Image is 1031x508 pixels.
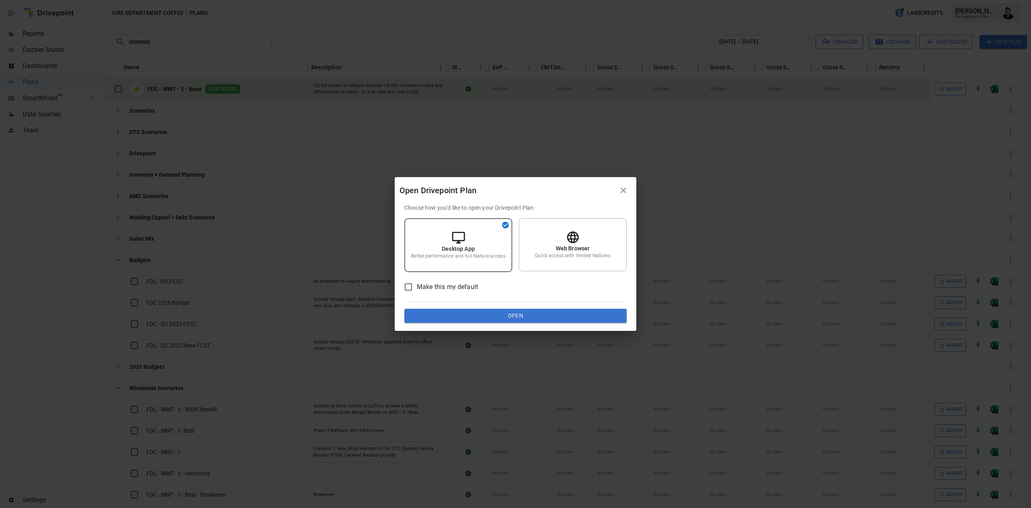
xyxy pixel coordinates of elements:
[404,309,627,323] button: Open
[400,184,615,197] div: Open Drivepoint Plan
[404,204,627,212] p: Choose how you'd like to open your Drivepoint Plan
[417,282,478,292] span: Make this my default
[442,245,475,253] p: Desktop App
[411,253,505,260] p: Better performance and full feature access
[556,244,590,252] p: Web Browser
[535,252,610,259] p: Quick access with limited features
